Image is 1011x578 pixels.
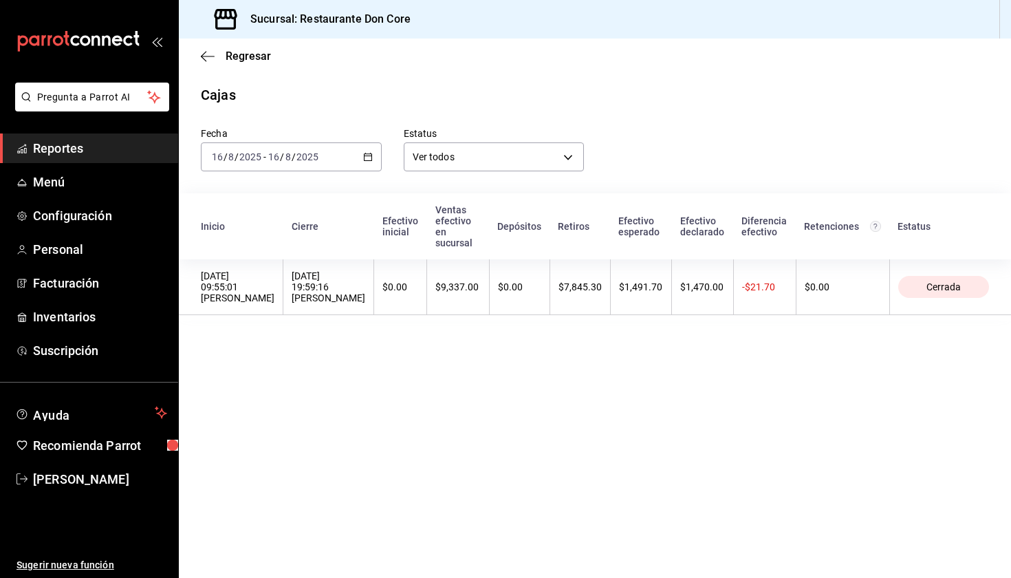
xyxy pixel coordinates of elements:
[804,221,881,232] div: Retenciones
[17,558,167,572] span: Sugerir nueva función
[280,151,284,162] span: /
[201,221,275,232] div: Inicio
[37,90,148,105] span: Pregunta a Parrot AI
[33,173,167,191] span: Menú
[435,281,481,292] div: $9,337.00
[15,83,169,111] button: Pregunta a Parrot AI
[224,151,228,162] span: /
[404,129,585,138] label: Estatus
[201,50,271,63] button: Regresar
[741,215,787,237] div: Diferencia efectivo
[805,281,881,292] div: $0.00
[435,204,481,248] div: Ventas efectivo en sucursal
[33,240,167,259] span: Personal
[10,100,169,114] a: Pregunta a Parrot AI
[296,151,319,162] input: ----
[235,151,239,162] span: /
[921,281,966,292] span: Cerrada
[263,151,266,162] span: -
[618,215,663,237] div: Efectivo esperado
[742,281,787,292] div: -$21.70
[201,129,382,138] label: Fecha
[33,341,167,360] span: Suscripción
[33,405,149,421] span: Ayuda
[239,151,262,162] input: ----
[497,221,541,232] div: Depósitos
[619,281,663,292] div: $1,491.70
[211,151,224,162] input: --
[228,151,235,162] input: --
[239,11,411,28] h3: Sucursal: Restaurante Don Core
[201,270,274,303] div: [DATE] 09:55:01 [PERSON_NAME]
[151,36,162,47] button: open_drawer_menu
[33,139,167,158] span: Reportes
[285,151,292,162] input: --
[268,151,280,162] input: --
[382,215,419,237] div: Efectivo inicial
[33,470,167,489] span: [PERSON_NAME]
[404,142,585,171] div: Ver todos
[680,215,725,237] div: Efectivo declarado
[680,281,724,292] div: $1,470.00
[558,221,602,232] div: Retiros
[292,221,366,232] div: Cierre
[870,221,881,232] svg: Total de retenciones de propinas registradas
[382,281,418,292] div: $0.00
[498,281,541,292] div: $0.00
[33,308,167,326] span: Inventarios
[558,281,602,292] div: $7,845.30
[898,221,989,232] div: Estatus
[33,206,167,225] span: Configuración
[226,50,271,63] span: Regresar
[292,151,296,162] span: /
[201,85,236,105] div: Cajas
[292,270,365,303] div: [DATE] 19:59:16 [PERSON_NAME]
[33,436,167,455] span: Recomienda Parrot
[33,274,167,292] span: Facturación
